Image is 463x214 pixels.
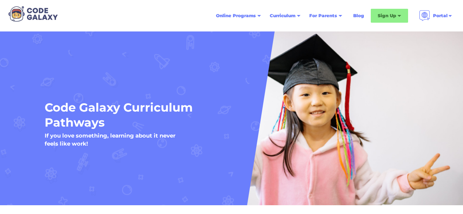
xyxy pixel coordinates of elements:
a: Blog [349,9,369,22]
div: Online Programs [212,9,265,22]
div: For Parents [305,9,347,22]
h5: If you love something, learning about it never feels like work! [45,132,175,147]
div: Portal [433,12,448,19]
div: Curriculum [270,12,295,19]
div: For Parents [309,12,337,19]
div: Sign Up [378,12,396,19]
div: Sign Up [371,9,408,23]
div: Portal [415,7,457,24]
div: Online Programs [216,12,256,19]
h1: Code Galaxy Curriculum Pathways [45,100,361,130]
div: Curriculum [265,9,305,22]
